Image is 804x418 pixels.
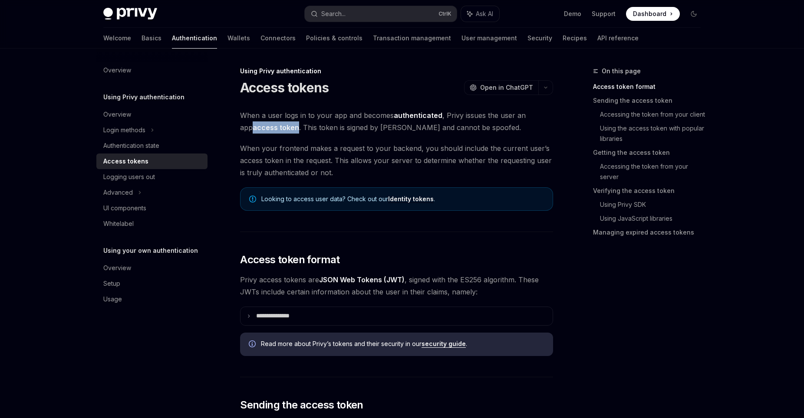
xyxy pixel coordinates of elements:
[240,274,553,298] span: Privy access tokens are , signed with the ES256 algorithm. These JWTs include certain information...
[305,6,457,22] button: Search...CtrlK
[240,142,553,179] span: When your frontend makes a request to your backend, you should include the current user’s access ...
[240,109,553,134] span: When a user logs in to your app and becomes , Privy issues the user an app . This token is signed...
[422,340,466,348] a: security guide
[593,146,708,160] a: Getting the access token
[260,28,296,49] a: Connectors
[103,294,122,304] div: Usage
[103,8,157,20] img: dark logo
[388,195,434,203] a: Identity tokens
[96,276,208,291] a: Setup
[464,80,538,95] button: Open in ChatGPT
[261,340,544,348] span: Read more about Privy’s tokens and their security in our .
[373,28,451,49] a: Transaction management
[227,28,250,49] a: Wallets
[103,92,185,102] h5: Using Privy authentication
[103,140,159,151] div: Authentication state
[687,7,701,21] button: Toggle dark mode
[593,94,708,108] a: Sending the access token
[600,198,708,212] a: Using Privy SDK
[240,67,553,75] div: Using Privy authentication
[240,253,340,267] span: Access token format
[96,153,208,169] a: Access tokens
[600,121,708,146] a: Using the access token with popular libraries
[103,263,131,273] div: Overview
[103,109,131,120] div: Overview
[597,28,639,49] a: API reference
[593,80,708,94] a: Access token format
[249,196,256,202] svg: Note
[480,83,533,92] span: Open in ChatGPT
[103,219,134,229] div: Whitelabel
[261,195,544,203] span: Looking to access user data? Check out our .
[240,80,329,95] h1: Access tokens
[96,200,208,216] a: UI components
[96,216,208,232] a: Whitelabel
[600,212,708,225] a: Using JavaScript libraries
[600,108,708,121] a: Accessing the token from your client
[253,123,299,132] strong: access token
[96,107,208,122] a: Overview
[394,111,442,120] strong: authenticated
[476,10,493,18] span: Ask AI
[103,278,120,289] div: Setup
[96,138,208,153] a: Authentication state
[319,275,405,284] a: JSON Web Tokens (JWT)
[103,203,146,213] div: UI components
[633,10,666,18] span: Dashboard
[103,156,148,167] div: Access tokens
[527,28,552,49] a: Security
[240,398,363,412] span: Sending the access token
[103,65,131,75] div: Overview
[438,10,451,17] span: Ctrl K
[96,62,208,78] a: Overview
[103,172,155,182] div: Logging users out
[103,245,198,256] h5: Using your own authentication
[563,28,587,49] a: Recipes
[564,10,581,18] a: Demo
[600,160,708,184] a: Accessing the token from your server
[142,28,161,49] a: Basics
[592,10,616,18] a: Support
[306,28,362,49] a: Policies & controls
[96,291,208,307] a: Usage
[602,66,641,76] span: On this page
[461,6,499,22] button: Ask AI
[103,28,131,49] a: Welcome
[96,169,208,185] a: Logging users out
[103,125,145,135] div: Login methods
[461,28,517,49] a: User management
[172,28,217,49] a: Authentication
[103,187,133,198] div: Advanced
[249,340,257,349] svg: Info
[593,225,708,239] a: Managing expired access tokens
[96,260,208,276] a: Overview
[593,184,708,198] a: Verifying the access token
[321,9,346,19] div: Search...
[626,7,680,21] a: Dashboard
